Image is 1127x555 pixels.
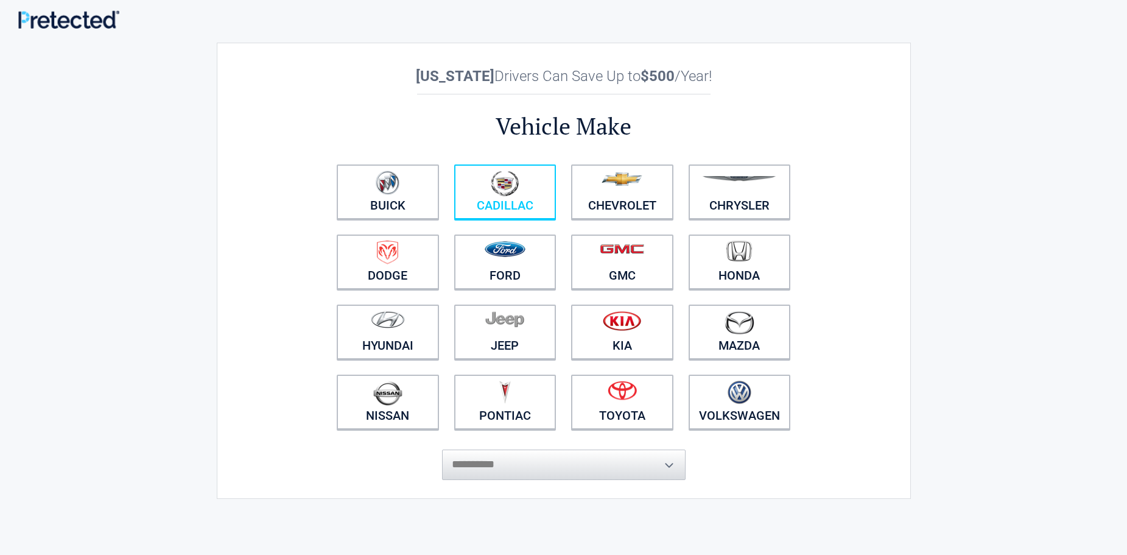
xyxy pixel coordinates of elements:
a: Kia [571,305,673,359]
img: chrysler [702,176,776,182]
img: nissan [373,381,402,406]
a: Toyota [571,375,673,430]
b: $500 [641,68,675,85]
a: Pontiac [454,375,556,430]
a: GMC [571,235,673,289]
img: gmc [600,244,644,254]
a: Cadillac [454,164,556,219]
img: cadillac [491,171,519,196]
a: Mazda [689,305,791,359]
img: buick [376,171,399,195]
img: Main Logo [18,10,119,29]
a: Nissan [337,375,439,430]
img: jeep [485,311,524,328]
a: Buick [337,164,439,219]
h2: Drivers Can Save Up to /Year [329,68,798,85]
a: Honda [689,235,791,289]
h2: Vehicle Make [329,111,798,142]
a: Chrysler [689,164,791,219]
a: Chevrolet [571,164,673,219]
a: Volkswagen [689,375,791,430]
a: Hyundai [337,305,439,359]
img: mazda [724,311,754,334]
img: chevrolet [602,172,642,186]
img: ford [485,241,525,257]
img: kia [603,311,641,331]
img: honda [726,241,752,262]
a: Ford [454,235,556,289]
img: toyota [608,381,637,400]
a: Dodge [337,235,439,289]
a: Jeep [454,305,556,359]
b: [US_STATE] [416,68,494,85]
img: hyundai [371,311,405,328]
img: volkswagen [728,381,751,405]
img: pontiac [499,381,511,404]
img: dodge [377,241,398,264]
